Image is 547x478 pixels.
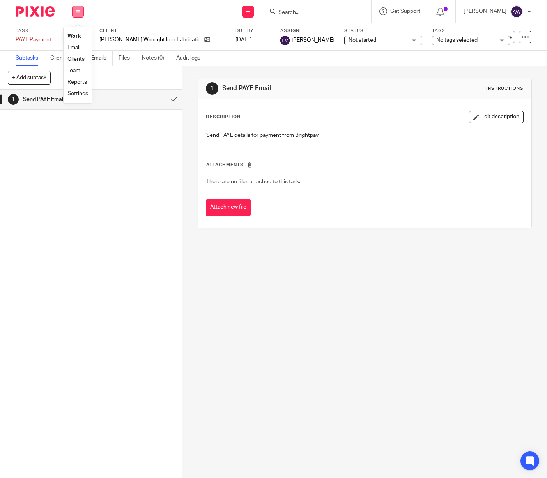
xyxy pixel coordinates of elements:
div: 1 [206,82,218,95]
h1: Send PAYE Email [222,84,381,92]
a: Notes (0) [142,51,170,66]
span: Attachments [206,163,244,167]
label: Tags [432,28,510,34]
p: Description [206,114,241,120]
a: Subtasks [16,51,44,66]
p: Send PAYE details for payment from Brightpay [206,131,523,139]
a: Work [67,34,81,39]
a: Team [67,68,80,73]
button: Attach new file [206,199,251,216]
a: Reports [67,80,87,85]
a: Settings [67,91,88,96]
label: Client [99,28,226,34]
label: Task [16,28,51,34]
span: [PERSON_NAME] [292,36,335,44]
label: Due by [235,28,271,34]
span: Get Support [390,9,420,14]
input: Search [278,9,348,16]
a: Audit logs [176,51,206,66]
span: Not started [349,37,376,43]
img: svg%3E [280,36,290,45]
label: Status [344,28,422,34]
label: Assignee [280,28,335,34]
div: Instructions [486,85,524,92]
a: Files [119,51,136,66]
a: Emails [91,51,113,66]
span: No tags selected [436,37,478,43]
span: There are no files attached to this task. [206,179,300,184]
img: svg%3E [510,5,523,18]
p: [PERSON_NAME] Wrought Iron Fabrications Ltd [99,36,200,44]
a: Client tasks [50,51,85,66]
a: Clients [67,57,85,62]
div: 1 [8,94,19,105]
button: Edit description [469,111,524,123]
a: Email [67,45,80,50]
img: Pixie [16,6,55,17]
button: + Add subtask [8,71,51,84]
span: [DATE] [235,37,252,42]
div: PAYE Payment [16,36,51,44]
p: [PERSON_NAME] [464,7,506,15]
h1: Send PAYE Email [23,94,113,105]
